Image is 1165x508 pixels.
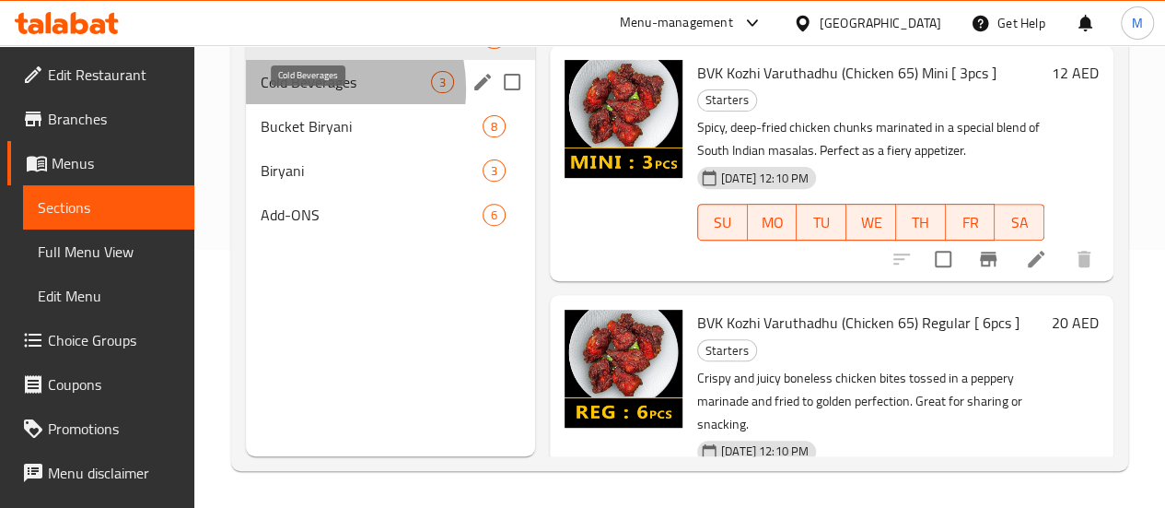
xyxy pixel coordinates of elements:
span: Menus [52,152,180,174]
button: edit [469,68,496,96]
span: Edit Restaurant [48,64,180,86]
button: TU [797,204,846,241]
span: SU [705,209,740,236]
button: WE [846,204,896,241]
span: Starters [698,340,756,361]
div: Bucket Biryani8 [246,104,535,148]
span: MO [755,209,790,236]
button: MO [748,204,798,241]
span: Sections [38,196,180,219]
p: Crispy and juicy boneless chicken bites tossed in a peppery marinade and fried to golden perfecti... [697,367,1044,436]
span: BVK Kozhi Varuthadhu (Chicken 65) Regular [ 6pcs ] [697,309,1019,337]
img: BVK Kozhi Varuthadhu (Chicken 65) Mini [ 3pcs ] [565,60,682,178]
span: FR [953,209,988,236]
button: Branch-specific-item [966,237,1010,281]
span: Edit Menu [38,285,180,307]
p: Spicy, deep-fried chicken chunks marinated in a special blend of South Indian masalas. Perfect as... [697,116,1044,162]
a: Menu disclaimer [7,451,194,495]
a: Edit menu item [1025,248,1047,270]
span: Choice Groups [48,329,180,351]
span: M [1132,13,1143,33]
a: Coupons [7,362,194,407]
a: Branches [7,97,194,141]
span: Starters [698,89,756,111]
div: items [483,115,506,137]
div: Starters [697,339,757,361]
div: items [483,204,506,226]
a: Promotions [7,407,194,451]
div: Biryani3 [246,148,535,193]
div: [GEOGRAPHIC_DATA] [820,13,941,33]
span: 3 [432,74,453,91]
img: BVK Kozhi Varuthadhu (Chicken 65) Regular [ 6pcs ] [565,310,682,428]
span: [DATE] 12:10 PM [714,170,816,187]
nav: Menu sections [246,8,535,244]
span: 6 [483,207,505,224]
span: TH [903,209,938,236]
h6: 20 AED [1052,310,1099,336]
a: Sections [23,185,194,230]
span: Select to update [924,240,962,278]
a: Choice Groups [7,318,194,362]
span: Branches [48,108,180,130]
span: Biryani [261,159,483,182]
span: Full Menu View [38,241,180,263]
div: items [431,71,454,93]
a: Edit Restaurant [7,53,194,97]
span: 8 [483,118,505,136]
span: [DATE] 12:10 PM [714,443,816,460]
span: SA [1002,209,1037,236]
button: SU [697,204,748,241]
span: BVK Kozhi Varuthadhu (Chicken 65) Mini [ 3pcs ] [697,59,996,87]
div: Cold Beverages3edit [246,60,535,104]
button: SA [995,204,1044,241]
a: Menus [7,141,194,185]
div: Add-ONS6 [246,193,535,237]
h6: 12 AED [1052,60,1099,86]
a: Full Menu View [23,230,194,274]
span: Cold Beverages [261,71,431,93]
span: Menu disclaimer [48,462,180,484]
div: items [483,159,506,182]
span: WE [854,209,889,236]
span: TU [804,209,839,236]
span: Promotions [48,418,180,440]
a: Edit Menu [23,274,194,318]
div: Starters [697,89,757,112]
span: Coupons [48,373,180,396]
span: Add-ONS [261,204,483,226]
div: Menu-management [620,12,733,34]
span: Bucket Biryani [261,115,483,137]
button: FR [946,204,996,241]
button: TH [896,204,946,241]
span: 3 [483,162,505,180]
button: delete [1062,237,1106,281]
